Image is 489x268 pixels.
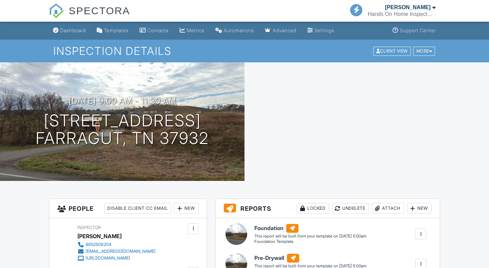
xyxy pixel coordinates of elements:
[407,203,432,214] div: New
[373,48,413,53] a: Client View
[49,10,130,23] a: SPECTORA
[305,24,337,37] a: Settings
[373,46,411,56] div: Client View
[332,203,369,214] div: Undelete
[390,24,439,37] a: Support Center
[187,27,204,33] div: Metrics
[400,27,436,33] div: Support Center
[254,239,366,245] div: Foundation Template
[60,27,86,33] div: Dashboard
[254,224,366,233] h6: Foundation
[69,96,176,105] h3: [DATE] 9:00 am - 11:30 am
[49,199,207,218] h3: People
[36,112,209,148] h1: [STREET_ADDRESS] Farragut, TN 37932
[104,203,171,214] div: Disable Client CC Email
[69,3,130,18] span: SPECTORA
[368,11,436,18] div: Hands On Home Inspectors LLC
[385,4,431,11] div: [PERSON_NAME]
[297,203,329,214] div: Locked
[273,27,296,33] div: Advanced
[49,3,64,18] img: The Best Home Inspection Software - Spectora
[86,242,111,247] div: 8652508204
[224,27,254,33] div: Automations
[50,24,89,37] a: Dashboard
[413,46,435,56] div: More
[147,27,169,33] div: Contacts
[314,27,334,33] div: Settings
[254,254,366,263] h6: Pre-Drywall
[213,24,257,37] a: Automations (Basic)
[77,248,156,255] a: [EMAIL_ADDRESS][DOMAIN_NAME]
[86,249,156,254] div: [EMAIL_ADDRESS][DOMAIN_NAME]
[77,225,101,230] span: Inspector
[86,255,130,261] div: [URL][DOMAIN_NAME]
[216,199,440,218] h3: Reports
[372,203,404,214] div: Attach
[254,233,366,239] div: This report will be built from your template on [DATE] 5:00am
[77,231,122,241] div: [PERSON_NAME]
[262,24,299,37] a: Advanced
[77,255,156,262] a: [URL][DOMAIN_NAME]
[177,24,207,37] a: Metrics
[104,27,129,33] div: Templates
[174,203,199,214] div: New
[53,45,436,57] h1: Inspection Details
[137,24,171,37] a: Contacts
[77,241,156,248] a: 8652508204
[94,24,131,37] a: Templates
